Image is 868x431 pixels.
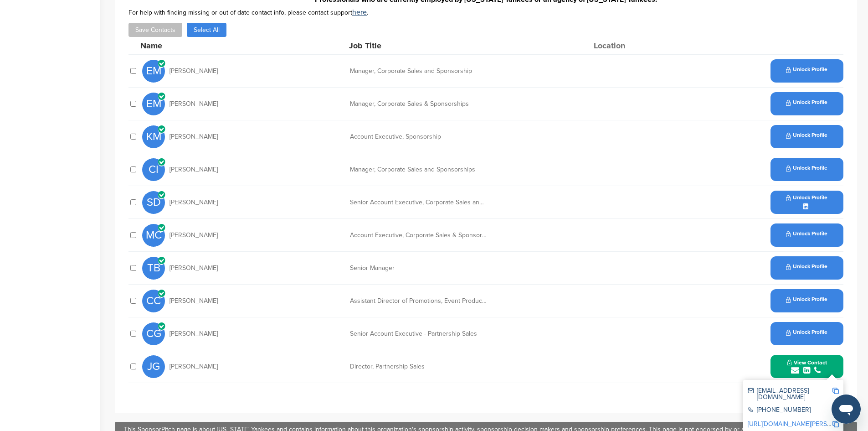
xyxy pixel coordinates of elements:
span: EM [142,60,165,83]
span: [PERSON_NAME] [169,134,218,140]
span: SD [142,191,165,214]
span: CG [142,322,165,345]
div: Name [140,42,241,50]
span: CC [142,290,165,312]
span: Unlock Profile [786,231,827,237]
span: [PERSON_NAME] [169,363,218,370]
span: Unlock Profile [786,99,827,106]
a: CG [PERSON_NAME] Senior Account Executive - Partnership Sales Unlock Profile [142,317,843,350]
div: Job Title [349,42,486,50]
a: CI [PERSON_NAME] Manager, Corporate Sales and Sponsorships Unlock Profile [142,153,843,186]
div: Manager, Corporate Sales and Sponsorships [350,166,487,173]
a: TB [PERSON_NAME] Senior Manager Unlock Profile [142,252,843,284]
button: Save Contacts [128,23,182,37]
div: Senior Account Executive - Partnership Sales [350,331,487,337]
a: MC [PERSON_NAME] Account Executive, Corporate Sales & Sponsorship Unlock Profile [142,219,843,251]
div: Senior Manager [350,265,487,271]
iframe: Button to launch messaging window [832,395,861,424]
span: [PERSON_NAME] [169,331,218,337]
img: Copy [832,388,839,394]
span: Unlock Profile [786,165,827,171]
div: Assistant Director of Promotions, Event Productions & Broadcast Marketing [350,298,487,304]
span: TB [142,257,165,280]
a: EM [PERSON_NAME] Manager, Corporate Sales and Sponsorship Unlock Profile [142,55,843,87]
div: Location [594,42,662,50]
div: [PHONE_NUMBER] [748,407,832,415]
div: For help with finding missing or out-of-date contact info, please contact support . [128,9,843,16]
span: Unlock Profile [786,132,827,139]
span: View Contact [787,359,827,366]
span: MC [142,224,165,247]
a: CC [PERSON_NAME] Assistant Director of Promotions, Event Productions & Broadcast Marketing Unlock... [142,285,843,317]
a: SD [PERSON_NAME] Senior Account Executive, Corporate Sales and Sponsorships Unlock Profile [142,186,843,218]
span: [PERSON_NAME] [169,101,218,107]
span: Unlock Profile [786,264,827,270]
span: EM [142,93,165,115]
span: [PERSON_NAME] [169,265,218,271]
div: Senior Account Executive, Corporate Sales and Sponsorships [350,199,487,206]
a: [URL][DOMAIN_NAME][PERSON_NAME] [748,420,859,428]
span: [PERSON_NAME] [169,232,218,239]
span: Unlock Profile [786,67,827,73]
span: [PERSON_NAME] [169,166,218,173]
a: here [352,8,367,17]
div: Manager, Corporate Sales & Sponsorships [350,101,487,107]
span: KM [142,125,165,148]
span: JG [142,355,165,378]
span: CI [142,158,165,181]
span: [PERSON_NAME] [169,298,218,304]
span: Unlock Profile [786,195,827,201]
div: [EMAIL_ADDRESS][DOMAIN_NAME] [748,388,832,400]
div: Account Executive, Sponsorship [350,134,487,140]
a: KM [PERSON_NAME] Account Executive, Sponsorship Unlock Profile [142,120,843,153]
button: Select All [187,23,226,37]
div: Manager, Corporate Sales and Sponsorship [350,68,487,74]
span: Unlock Profile [786,296,827,303]
span: Unlock Profile [786,329,827,336]
div: Director, Partnership Sales [350,363,487,370]
span: [PERSON_NAME] [169,199,218,206]
span: [PERSON_NAME] [169,68,218,74]
a: EM [PERSON_NAME] Manager, Corporate Sales & Sponsorships Unlock Profile [142,88,843,120]
img: Copy [832,421,839,427]
div: Account Executive, Corporate Sales & Sponsorship [350,232,487,239]
button: View Contact [776,353,838,380]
